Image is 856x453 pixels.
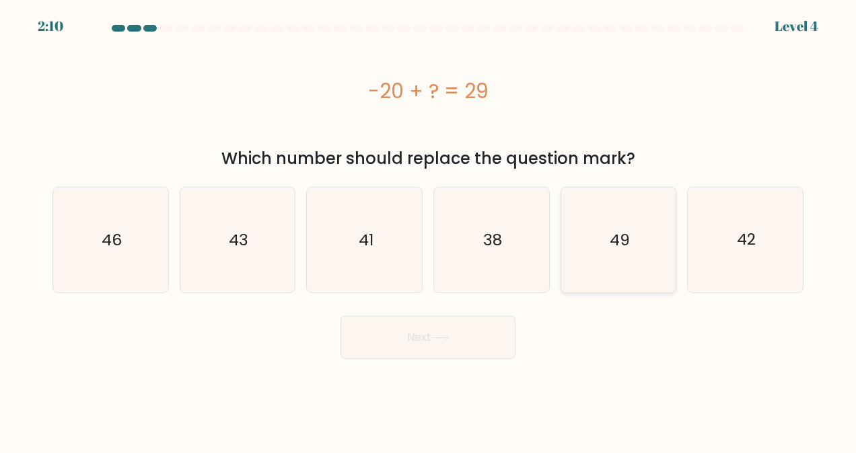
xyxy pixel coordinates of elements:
[52,76,804,106] div: -20 + ? = 29
[358,229,373,251] text: 41
[61,147,795,171] div: Which number should replace the question mark?
[38,16,63,36] div: 2:10
[610,229,630,251] text: 49
[775,16,818,36] div: Level 4
[229,229,248,251] text: 43
[341,316,515,359] button: Next
[102,229,122,251] text: 46
[737,229,756,251] text: 42
[483,229,502,251] text: 38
